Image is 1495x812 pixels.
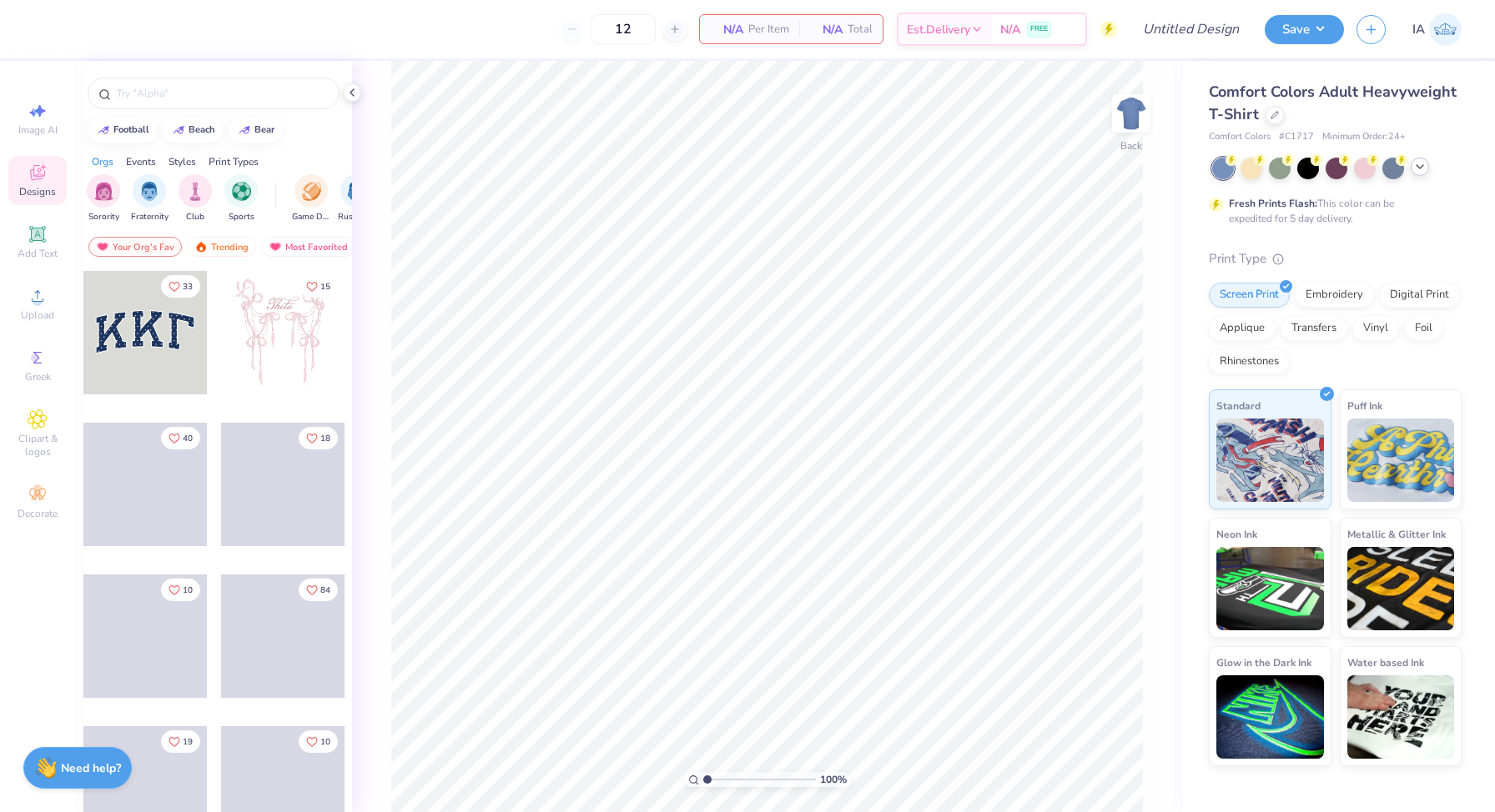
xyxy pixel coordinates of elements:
[131,211,169,223] span: Fraternity
[8,432,67,459] span: Clipart & logos
[848,21,873,38] span: Total
[1120,138,1142,153] div: Back
[87,174,120,223] div: filter for Sorority
[161,427,200,449] button: Like
[338,174,376,223] div: filter for Rush & Bid
[161,579,200,601] button: Like
[1322,130,1406,144] span: Minimum Order: 24 +
[591,14,656,44] input: – –
[18,507,58,520] span: Decorate
[1216,525,1257,543] span: Neon Ink
[92,154,113,169] div: Orgs
[1209,130,1271,144] span: Comfort Colors
[1216,675,1324,759] img: Glow in the Dark Ink
[320,586,330,594] span: 84
[1352,316,1399,341] div: Vinyl
[1281,316,1347,341] div: Transfers
[1216,547,1324,630] img: Neon Ink
[18,123,58,137] span: Image AI
[88,237,182,257] div: Your Org's Fav
[1347,654,1424,671] span: Water based Ink
[88,118,157,143] button: football
[229,211,254,223] span: Sports
[1229,197,1317,210] strong: Fresh Prints Flash:
[179,174,212,223] button: filter button
[161,275,200,298] button: Like
[187,237,256,257] div: Trending
[269,241,282,253] img: most_fav.gif
[229,118,282,143] button: bear
[186,182,204,201] img: Club Image
[18,247,58,260] span: Add Text
[25,370,51,383] span: Greek
[163,118,223,143] button: beach
[183,434,193,443] span: 40
[299,730,338,753] button: Like
[261,237,355,257] div: Most Favorited
[1347,675,1455,759] img: Water based Ink
[131,174,169,223] button: filter button
[299,579,338,601] button: Like
[1115,97,1148,130] img: Back
[710,21,743,38] span: N/A
[338,211,376,223] span: Rush & Bid
[238,125,251,135] img: trend_line.gif
[1412,13,1462,46] a: IA
[113,125,149,134] div: football
[1412,20,1425,39] span: IA
[87,174,120,223] button: filter button
[169,154,196,169] div: Styles
[96,241,109,253] img: most_fav.gif
[1279,130,1314,144] span: # C1717
[809,21,843,38] span: N/A
[820,772,847,787] span: 100 %
[1404,316,1443,341] div: Foil
[338,174,376,223] button: filter button
[1209,316,1276,341] div: Applique
[172,125,185,135] img: trend_line.gif
[320,738,330,746] span: 10
[299,275,338,298] button: Like
[131,174,169,223] div: filter for Fraternity
[292,211,330,223] span: Game Day
[302,182,321,201] img: Game Day Image
[1216,419,1324,502] img: Standard
[1347,547,1455,630] img: Metallic & Glitter Ink
[1130,13,1252,46] input: Untitled Design
[21,308,54,322] span: Upload
[224,174,258,223] button: filter button
[320,283,330,291] span: 15
[97,125,110,135] img: trend_line.gif
[194,241,208,253] img: trending.gif
[254,125,274,134] div: bear
[19,185,56,198] span: Designs
[1216,397,1261,414] span: Standard
[140,182,159,201] img: Fraternity Image
[161,730,200,753] button: Like
[183,586,193,594] span: 10
[748,21,789,38] span: Per Item
[1209,82,1457,124] span: Comfort Colors Adult Heavyweight T-Shirt
[1347,419,1455,502] img: Puff Ink
[1347,397,1382,414] span: Puff Ink
[209,154,259,169] div: Print Types
[183,738,193,746] span: 19
[1209,249,1462,268] div: Print Type
[320,434,330,443] span: 18
[1030,23,1048,35] span: FREE
[1265,15,1344,44] button: Save
[126,154,156,169] div: Events
[183,283,193,291] span: 33
[348,182,367,201] img: Rush & Bid Image
[1216,654,1311,671] span: Glow in the Dark Ink
[224,174,258,223] div: filter for Sports
[299,427,338,449] button: Like
[1429,13,1462,46] img: Inna Akselrud
[292,174,330,223] div: filter for Game Day
[1229,196,1434,226] div: This color can be expedited for 5 day delivery.
[1209,283,1290,308] div: Screen Print
[292,174,330,223] button: filter button
[61,760,121,776] strong: Need help?
[907,21,970,38] span: Est. Delivery
[115,85,329,102] input: Try "Alpha"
